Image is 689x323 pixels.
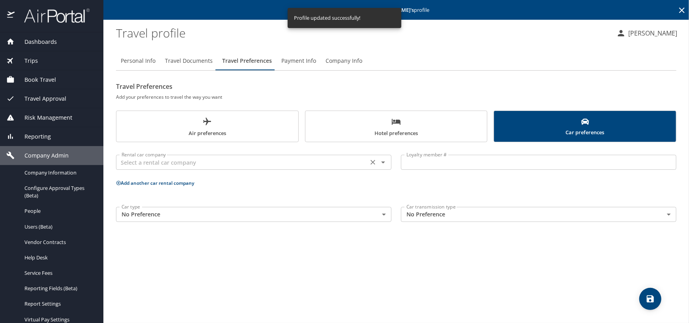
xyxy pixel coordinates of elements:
[165,56,213,66] span: Travel Documents
[24,223,94,231] span: Users (Beta)
[639,288,661,310] button: save
[7,8,15,23] img: icon-airportal.png
[24,238,94,246] span: Vendor Contracts
[15,8,90,23] img: airportal-logo.png
[24,300,94,308] span: Report Settings
[121,56,155,66] span: Personal Info
[116,207,391,222] div: No Preference
[116,93,676,101] h6: Add your preferences to travel the way you want
[367,157,378,168] button: Clear
[626,28,677,38] p: [PERSON_NAME]
[222,56,272,66] span: Travel Preferences
[15,56,38,65] span: Trips
[24,184,94,199] span: Configure Approval Types (Beta)
[24,254,94,261] span: Help Desk
[613,26,680,40] button: [PERSON_NAME]
[326,56,362,66] span: Company Info
[378,157,389,168] button: Open
[401,207,676,222] div: No Preference
[15,151,69,160] span: Company Admin
[118,157,366,167] input: Select a rental car company
[15,132,51,141] span: Reporting
[121,117,294,138] span: Air preferences
[116,180,194,186] button: Add another car rental company
[106,8,687,13] p: Editing profile
[281,56,316,66] span: Payment Info
[15,94,66,103] span: Travel Approval
[24,285,94,292] span: Reporting Fields (Beta)
[116,111,676,142] div: scrollable force tabs example
[15,113,72,122] span: Risk Management
[294,10,360,26] div: Profile updated successfully!
[15,75,56,84] span: Book Travel
[499,118,671,137] span: Car preferences
[116,51,676,70] div: Profile
[15,38,57,46] span: Dashboards
[116,21,610,45] h1: Travel profile
[24,207,94,215] span: People
[310,117,483,138] span: Hotel preferences
[24,269,94,277] span: Service Fees
[24,169,94,177] span: Company Information
[116,80,676,93] h2: Travel Preferences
